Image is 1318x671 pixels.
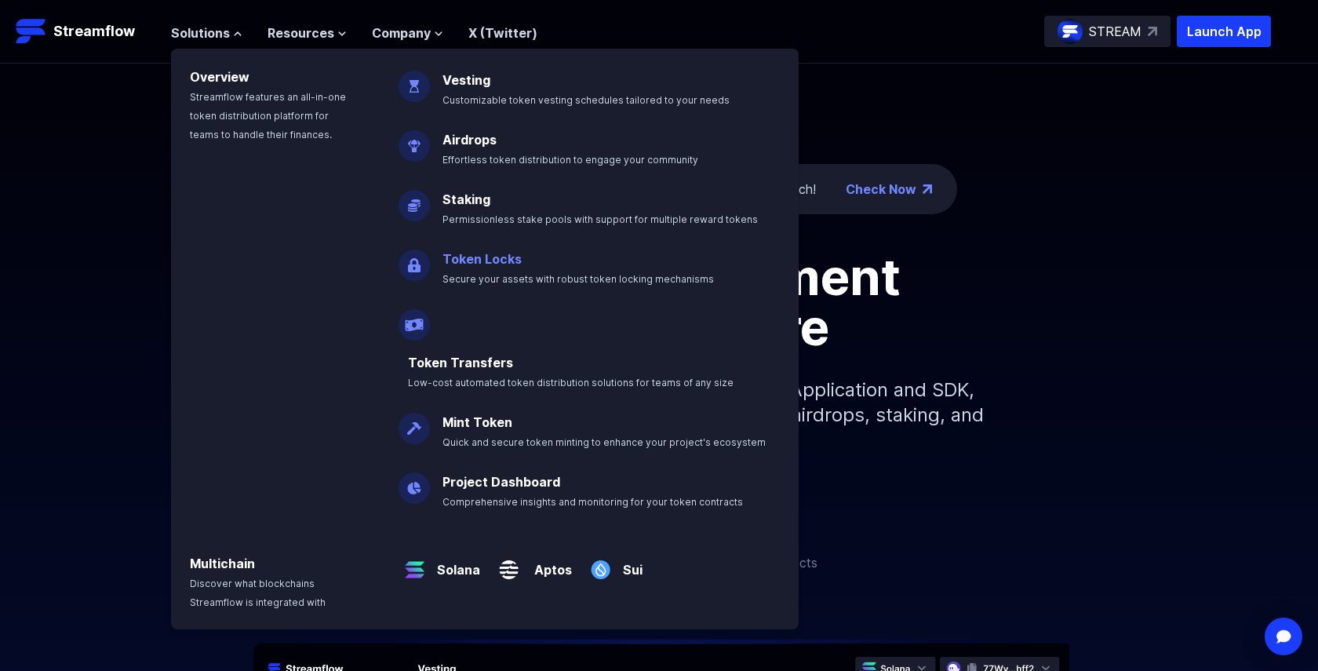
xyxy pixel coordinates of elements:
a: Overview [190,69,249,85]
img: Mint Token [399,400,430,444]
img: Sui [584,542,617,585]
span: Secure your assets with robust token locking mechanisms [442,273,714,285]
span: Quick and secure token minting to enhance your project's ecosystem [442,436,766,448]
span: Company [372,24,431,42]
a: Token Transfers [408,355,513,370]
a: Multichain [190,556,255,571]
span: Solutions [171,24,230,42]
span: Resources [268,24,334,42]
a: Airdrops [442,132,497,148]
a: X (Twitter) [468,25,537,41]
img: Aptos [493,542,525,585]
img: Staking [399,177,430,221]
span: Comprehensive insights and monitoring for your token contracts [442,496,743,508]
a: Aptos [525,548,572,579]
a: Project Dashboard [442,474,560,490]
button: Solutions [171,24,242,42]
span: Discover what blockchains Streamflow is integrated with [190,578,326,608]
span: Permissionless stake pools with support for multiple reward tokens [442,213,758,225]
button: Resources [268,24,347,42]
img: Project Dashboard [399,460,430,504]
a: Token Locks [442,251,522,267]
a: Streamflow [16,16,155,47]
img: Vesting [399,58,430,102]
img: streamflow-logo-circle.png [1058,19,1083,44]
img: Solana [399,542,431,585]
a: Sui [617,548,643,579]
span: Streamflow features an all-in-one token distribution platform for teams to handle their finances. [190,91,346,140]
span: Low-cost automated token distribution solutions for teams of any size [408,377,734,388]
p: Streamflow [53,20,135,42]
div: Open Intercom Messenger [1265,618,1302,655]
img: top-right-arrow.svg [1148,27,1157,36]
button: Company [372,24,443,42]
span: Customizable token vesting schedules tailored to your needs [442,94,730,106]
img: Airdrops [399,118,430,162]
a: Solana [431,548,480,579]
a: Vesting [442,72,490,88]
a: Mint Token [442,414,512,430]
a: Check Now [846,180,916,199]
a: STREAM [1044,16,1171,47]
p: STREAM [1089,22,1141,41]
button: Launch App [1177,16,1271,47]
img: top-right-arrow.png [923,184,932,194]
span: Effortless token distribution to engage your community [442,154,698,166]
a: Staking [442,191,490,207]
img: Streamflow Logo [16,16,47,47]
img: Token Locks [399,237,430,281]
img: Payroll [399,297,430,341]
